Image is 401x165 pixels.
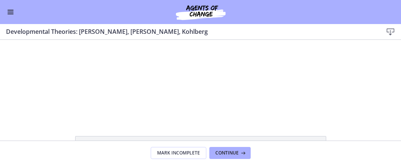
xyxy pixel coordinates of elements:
[6,8,15,17] button: Enable menu
[6,27,371,36] h3: Developmental Theories: [PERSON_NAME], [PERSON_NAME], Kohlberg
[157,150,200,156] span: Mark Incomplete
[215,150,239,156] span: Continue
[156,3,246,21] img: Agents of Change
[209,147,251,159] button: Continue
[151,147,206,159] button: Mark Incomplete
